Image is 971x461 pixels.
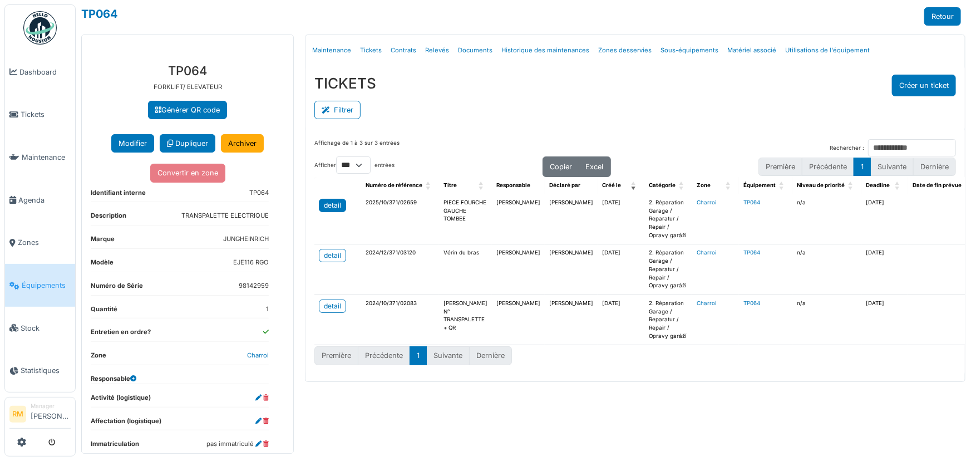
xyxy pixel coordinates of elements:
a: Maintenance [308,37,356,63]
td: [DATE] [598,244,644,295]
dt: Activité (logistique) [91,393,151,407]
select: Afficherentrées [336,156,371,174]
dt: Marque [91,234,115,248]
a: Zones desservies [594,37,656,63]
dt: Description [91,211,126,225]
img: Badge_color-CXgf-gQk.svg [23,11,57,45]
dd: 1 [266,305,269,314]
h3: TP064 [91,63,284,78]
span: Numéro de référence [366,182,422,188]
td: [DATE] [598,194,644,244]
a: Matériel associé [723,37,781,63]
td: [PERSON_NAME] [545,194,598,244]
td: 2025/10/371/02659 [361,194,439,244]
a: Relevés [421,37,454,63]
a: Zones [5,222,75,264]
label: Rechercher : [830,144,864,153]
a: Charroi [697,249,716,256]
div: detail [324,301,341,311]
td: [DATE] [861,194,908,244]
td: 2024/10/371/02083 [361,295,439,345]
dd: 98142959 [239,281,269,291]
td: n/a [792,295,861,345]
td: 2. Réparation Garage / Reparatur / Repair / Opravy garáží [644,295,692,345]
span: Titre [443,182,457,188]
a: RM Manager[PERSON_NAME] [9,402,71,429]
div: detail [324,200,341,210]
span: Zones [18,237,71,248]
td: n/a [792,194,861,244]
span: Date de fin prévue [913,182,962,188]
a: TP064 [743,300,760,306]
a: detail [319,249,346,262]
span: Zone [697,182,711,188]
span: Créé le [602,182,621,188]
li: RM [9,406,26,423]
td: [DATE] [861,295,908,345]
button: Copier [543,156,579,177]
button: 1 [410,346,427,365]
span: Copier [550,163,572,171]
dt: Quantité [91,305,117,318]
span: Excel [586,163,604,171]
span: Responsable [496,182,530,188]
dd: EJE116 RGO [233,258,269,267]
td: [PERSON_NAME] [545,295,598,345]
nav: pagination [314,346,512,365]
a: Contrats [386,37,421,63]
a: Dupliquer [160,134,215,153]
span: Maintenance [22,152,71,163]
span: Créé le: Activate to remove sorting [631,177,638,194]
span: Équipement: Activate to sort [779,177,786,194]
dt: Zone [91,351,106,365]
span: Catégorie: Activate to sort [679,177,686,194]
a: Charroi [247,351,269,359]
dt: Affectation (logistique) [91,416,161,430]
a: Statistiques [5,350,75,393]
span: Déclaré par [549,182,580,188]
td: n/a [792,244,861,295]
td: [DATE] [861,244,908,295]
td: [PERSON_NAME] [492,295,545,345]
td: 2. Réparation Garage / Reparatur / Repair / Opravy garáží [644,244,692,295]
span: Niveau de priorité: Activate to sort [848,177,855,194]
li: [PERSON_NAME] [31,402,71,426]
div: detail [324,251,341,261]
a: Générer QR code [148,101,227,119]
td: [DATE] [598,295,644,345]
td: [PERSON_NAME] [492,244,545,295]
a: detail [319,300,346,313]
a: Agenda [5,179,75,222]
span: Numéro de référence: Activate to sort [426,177,432,194]
dt: Modèle [91,258,114,272]
span: Équipements [22,280,71,291]
a: TP064 [743,249,760,256]
a: Tickets [5,94,75,136]
a: Retour [924,7,961,26]
a: Historique des maintenances [497,37,594,63]
dd: JUNGHEINRICH [223,234,269,244]
p: FORKLIFT/ ELEVATEUR [91,82,284,92]
label: Afficher entrées [314,156,395,174]
td: PIECE FOURCHE GAUCHE TOMBEE [439,194,492,244]
td: 2024/12/371/03120 [361,244,439,295]
span: Statistiques [21,365,71,376]
span: Zone: Activate to sort [726,177,732,194]
button: Filtrer [314,101,361,119]
button: Excel [579,156,611,177]
dt: Immatriculation [91,439,139,453]
span: Équipement [743,182,776,188]
a: Charroi [697,300,716,306]
dd: TP064 [249,188,269,198]
span: Agenda [18,195,71,205]
td: Vérin du bras [439,244,492,295]
a: Sous-équipements [656,37,723,63]
span: Dashboard [19,67,71,77]
a: TP064 [81,7,118,21]
td: [PERSON_NAME] [492,194,545,244]
span: Deadline [866,182,890,188]
dd: pas immatriculé [206,439,269,449]
div: Manager [31,402,71,410]
nav: pagination [758,158,956,176]
a: detail [319,199,346,212]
